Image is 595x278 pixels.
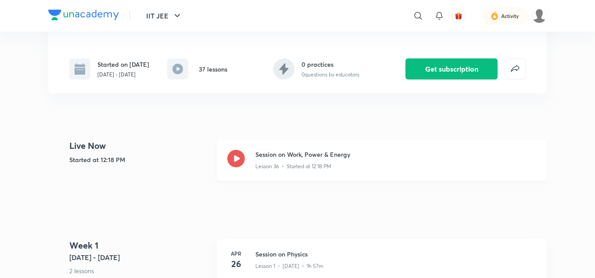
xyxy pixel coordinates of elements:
[255,150,536,159] h3: Session on Work, Power & Energy
[48,10,119,20] img: Company Logo
[199,65,227,74] h6: 37 lessons
[405,58,498,79] button: Get subscription
[227,257,245,271] h4: 26
[141,7,188,25] button: IIT JEE
[301,60,359,69] h6: 0 practices
[227,249,245,257] h6: Apr
[491,11,498,21] img: activity
[69,252,210,263] h5: [DATE] - [DATE]
[452,9,466,23] button: avatar
[301,71,359,79] p: 0 questions by educators
[532,8,547,23] img: snigdha
[455,12,462,20] img: avatar
[97,71,149,79] p: [DATE] - [DATE]
[69,239,210,252] h4: Week 1
[97,60,149,69] h6: Started on [DATE]
[255,162,331,170] p: Lesson 36 • Started at 12:18 PM
[69,266,210,275] p: 2 lessons
[217,139,547,191] a: Session on Work, Power & EnergyLesson 36 • Started at 12:18 PM
[505,58,526,79] button: false
[48,10,119,22] a: Company Logo
[255,249,536,259] h3: Session on Physics
[255,262,323,270] p: Lesson 1 • [DATE] • 1h 57m
[69,139,210,152] h4: Live Now
[69,155,210,164] h5: Started at 12:18 PM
